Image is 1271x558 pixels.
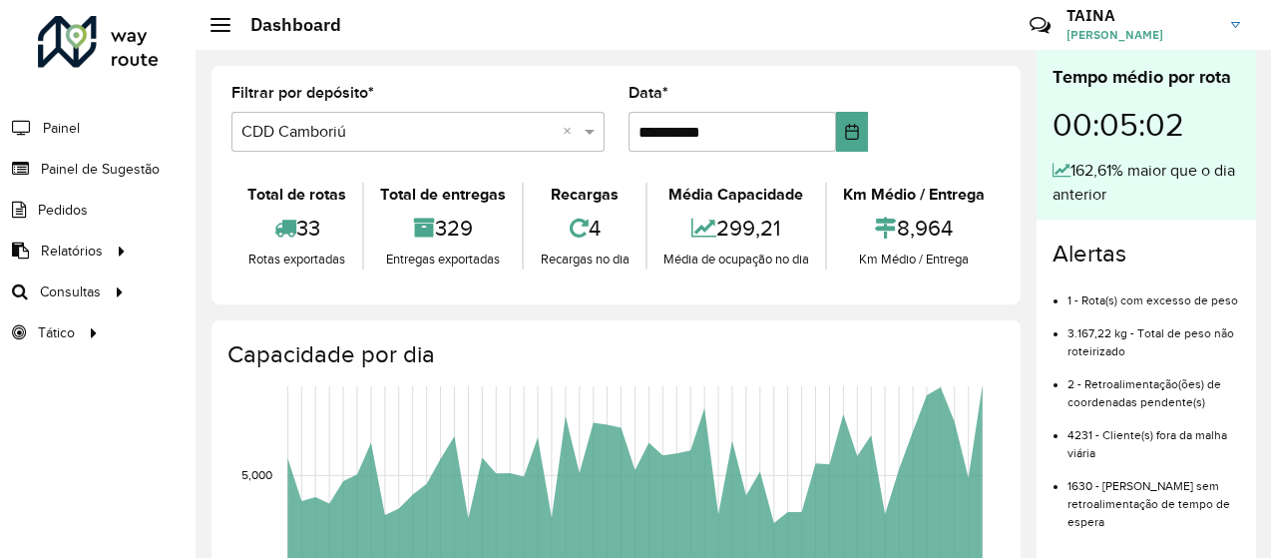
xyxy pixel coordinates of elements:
span: Tático [38,322,75,343]
div: Rotas exportadas [236,250,357,270]
label: Data [629,81,668,105]
div: Média Capacidade [652,183,820,207]
div: Km Médio / Entrega [832,183,996,207]
div: Recargas no dia [529,250,639,270]
div: Tempo médio por rota [1053,64,1240,91]
span: Consultas [40,281,101,302]
text: 5,000 [241,468,272,481]
li: 3.167,22 kg - Total de peso não roteirizado [1067,309,1240,360]
li: 4231 - Cliente(s) fora da malha viária [1067,411,1240,462]
li: 2 - Retroalimentação(ões) de coordenadas pendente(s) [1067,360,1240,411]
h3: TAINA [1066,6,1216,25]
span: [PERSON_NAME] [1066,26,1216,44]
div: Entregas exportadas [369,250,517,270]
h2: Dashboard [230,14,341,36]
span: Painel de Sugestão [41,159,160,180]
div: 33 [236,207,357,250]
a: Contato Rápido [1019,4,1061,47]
div: Recargas [529,183,639,207]
div: 299,21 [652,207,820,250]
div: 4 [529,207,639,250]
div: Total de rotas [236,183,357,207]
div: 8,964 [832,207,996,250]
button: Choose Date [836,112,868,152]
div: Total de entregas [369,183,517,207]
li: 1630 - [PERSON_NAME] sem retroalimentação de tempo de espera [1067,462,1240,531]
span: Clear all [563,120,580,144]
span: Relatórios [41,241,103,262]
li: 1 - Rota(s) com excesso de peso [1067,277,1240,309]
h4: Alertas [1053,240,1240,269]
div: 162,61% maior que o dia anterior [1053,159,1240,207]
span: Pedidos [38,200,88,221]
div: 00:05:02 [1053,91,1240,159]
div: 329 [369,207,517,250]
div: Média de ocupação no dia [652,250,820,270]
div: Km Médio / Entrega [832,250,996,270]
h4: Capacidade por dia [227,340,1001,369]
span: Painel [43,118,80,139]
label: Filtrar por depósito [231,81,374,105]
